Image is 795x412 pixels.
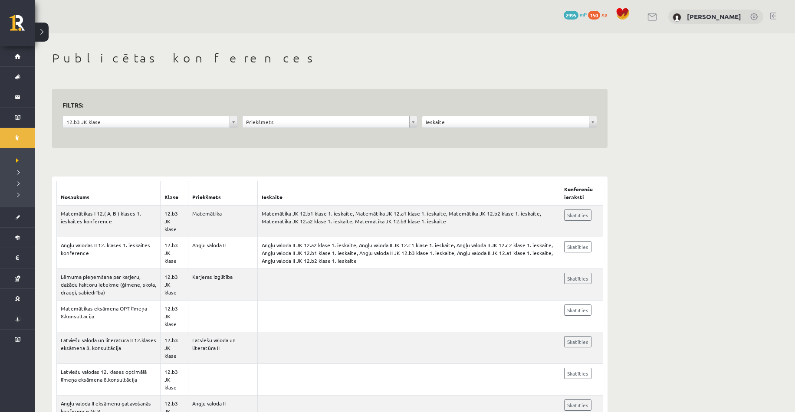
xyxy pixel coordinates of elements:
span: 150 [588,11,600,20]
td: Matemātika [188,205,258,237]
a: Skatīties [564,273,591,284]
a: [PERSON_NAME] [687,12,741,21]
a: Skatīties [564,368,591,379]
a: Rīgas 1. Tālmācības vidusskola [10,15,35,37]
img: Evita Skulme [673,13,681,22]
a: Skatīties [564,399,591,411]
td: Matemātika JK 12.b1 klase 1. ieskaite, Matemātika JK 12.a1 klase 1. ieskaite, Matemātika JK 12.b2... [258,205,560,237]
td: 12.b3 JK klase [161,205,188,237]
td: 12.b3 JK klase [161,237,188,269]
td: Latviešu valoda un literatūra II [188,332,258,364]
th: Priekšmets [188,181,258,206]
td: Angļu valoda II JK 12.a2 klase 1. ieskaite, Angļu valoda II JK 12.c1 klase 1. ieskaite, Angļu val... [258,237,560,269]
td: 12.b3 JK klase [161,364,188,396]
th: Klase [161,181,188,206]
span: xp [601,11,607,18]
td: Matemātikas I 12.( A, B ) klases 1. ieskaites konference [57,205,161,237]
a: 12.b3 JK klase [63,116,237,128]
th: Konferenču ieraksti [560,181,603,206]
a: 150 xp [588,11,611,18]
a: Ieskaite [422,116,597,128]
td: Matemātikas eksāmena OPT līmeņa 8.konsultācija [57,301,161,332]
span: mP [580,11,587,18]
td: 12.b3 JK klase [161,332,188,364]
td: 12.b3 JK klase [161,269,188,301]
a: Skatīties [564,241,591,252]
td: Latviešu valodas 12. klases optimālā līmeņa eksāmena 8.konsultācija [57,364,161,396]
th: Nosaukums [57,181,161,206]
h1: Publicētas konferences [52,51,608,65]
td: Karjeras izglītība [188,269,258,301]
td: Angļu valodas II 12. klases 1. ieskaites konference [57,237,161,269]
th: Ieskaite [258,181,560,206]
td: 12.b3 JK klase [161,301,188,332]
span: Priekšmets [246,116,406,128]
a: Skatīties [564,336,591,347]
td: Angļu valoda II [188,237,258,269]
a: Skatīties [564,304,591,316]
h3: Filtrs: [62,99,587,111]
span: 12.b3 JK klase [66,116,226,128]
td: Lēmuma pieņemšana par karjeru, dažādu faktoru ietekme (ģimene, skola, draugi, sabiedrība) [57,269,161,301]
a: 2995 mP [564,11,587,18]
td: Latviešu valoda un literatūra II 12.klases eksāmena 8. konsultācija [57,332,161,364]
span: 2995 [564,11,578,20]
span: Ieskaite [426,116,585,128]
a: Skatīties [564,209,591,221]
a: Priekšmets [243,116,417,128]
